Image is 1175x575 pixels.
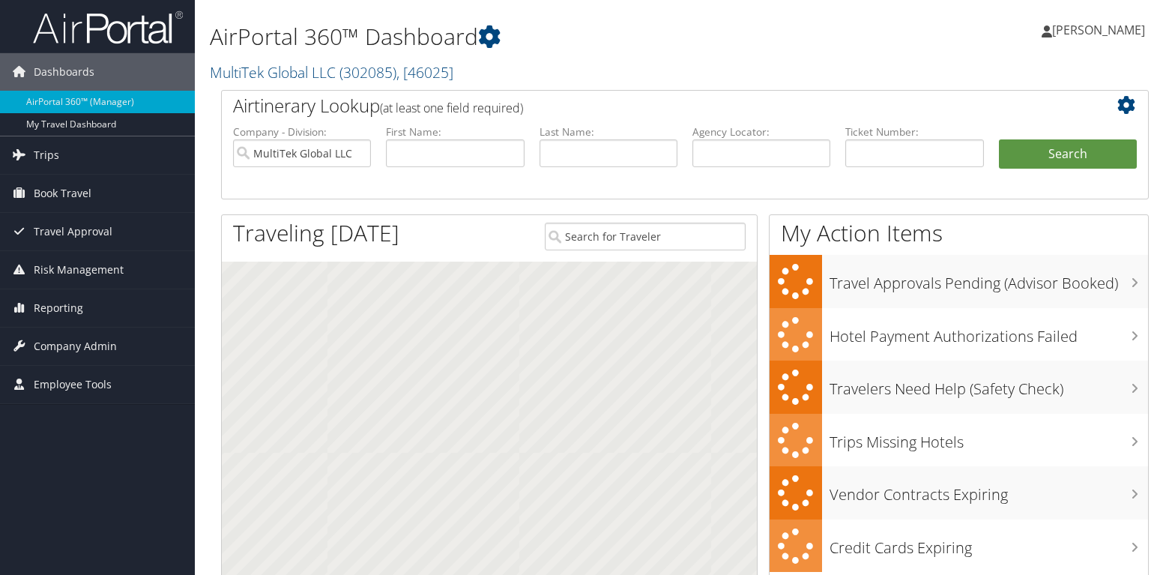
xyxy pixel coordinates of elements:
[999,139,1137,169] button: Search
[545,223,745,250] input: Search for Traveler
[770,520,1148,573] a: Credit Cards Expiring
[380,100,523,116] span: (at least one field required)
[233,217,399,249] h1: Traveling [DATE]
[770,255,1148,308] a: Travel Approvals Pending (Advisor Booked)
[830,319,1148,347] h3: Hotel Payment Authorizations Failed
[34,289,83,327] span: Reporting
[386,124,524,139] label: First Name:
[339,62,396,82] span: ( 302085 )
[34,366,112,403] span: Employee Tools
[692,124,830,139] label: Agency Locator:
[233,124,371,139] label: Company - Division:
[830,424,1148,453] h3: Trips Missing Hotels
[830,530,1148,559] h3: Credit Cards Expiring
[540,124,677,139] label: Last Name:
[210,21,843,52] h1: AirPortal 360™ Dashboard
[770,361,1148,414] a: Travelers Need Help (Safety Check)
[770,308,1148,361] a: Hotel Payment Authorizations Failed
[34,136,59,174] span: Trips
[210,62,453,82] a: MultiTek Global LLC
[770,466,1148,520] a: Vendor Contracts Expiring
[233,93,1060,118] h2: Airtinerary Lookup
[34,53,94,91] span: Dashboards
[34,328,117,365] span: Company Admin
[34,175,91,212] span: Book Travel
[34,213,112,250] span: Travel Approval
[830,371,1148,400] h3: Travelers Need Help (Safety Check)
[770,217,1148,249] h1: My Action Items
[34,251,124,289] span: Risk Management
[830,265,1148,294] h3: Travel Approvals Pending (Advisor Booked)
[396,62,453,82] span: , [ 46025 ]
[1052,22,1145,38] span: [PERSON_NAME]
[33,10,183,45] img: airportal-logo.png
[845,124,983,139] label: Ticket Number:
[1042,7,1160,52] a: [PERSON_NAME]
[830,477,1148,505] h3: Vendor Contracts Expiring
[770,414,1148,467] a: Trips Missing Hotels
